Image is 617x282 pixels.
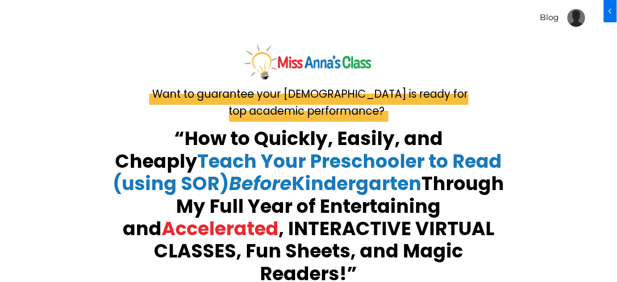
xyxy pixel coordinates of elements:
[162,216,279,242] span: Accelerated
[1,6,12,17] span: chevron_left
[540,12,559,23] a: Blog
[567,9,585,27] img: User Avatar
[149,83,468,122] span: Want to guarantee your [DEMOGRAPHIC_DATA] is ready for top academic performance?
[113,148,502,197] span: Teach Your Preschooler to Read (using SOR) Kindergarten
[229,170,292,197] em: Before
